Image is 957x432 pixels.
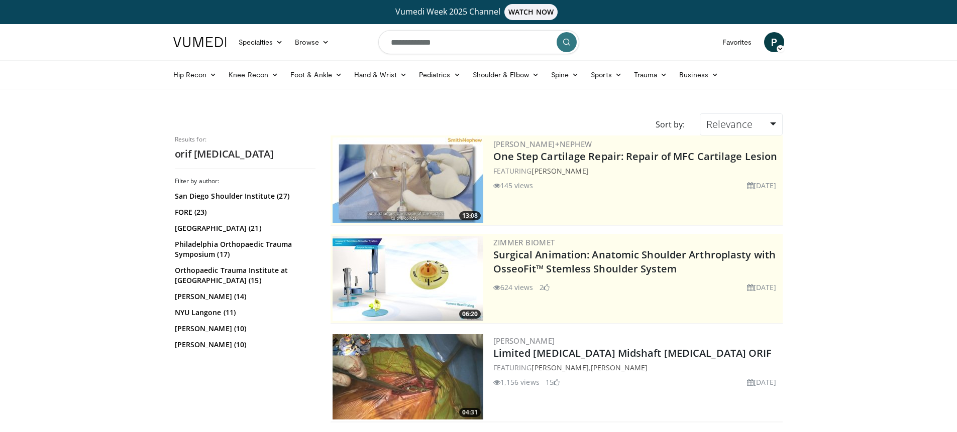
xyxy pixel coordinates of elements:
a: [PERSON_NAME] [591,363,648,372]
a: [PERSON_NAME] (10) [175,324,313,334]
h3: Filter by author: [175,177,315,185]
a: Specialties [233,32,289,52]
a: Vumedi Week 2025 ChannelWATCH NOW [175,4,783,20]
a: P [764,32,784,52]
a: Surgical Animation: Anatomic Shoulder Arthroplasty with OsseoFit™ Stemless Shoulder System [493,248,776,275]
li: [DATE] [747,282,777,293]
a: Pediatrics [413,65,467,85]
a: Business [673,65,724,85]
span: WATCH NOW [504,4,558,20]
a: Hand & Wrist [348,65,413,85]
a: Zimmer Biomet [493,237,555,247]
a: Shoulder & Elbow [467,65,545,85]
a: [PERSON_NAME] [531,363,588,372]
a: 06:20 [333,236,483,321]
img: 84e7f812-2061-4fff-86f6-cdff29f66ef4.300x170_q85_crop-smart_upscale.jpg [333,236,483,321]
div: Sort by: [648,113,692,135]
a: 04:31 [333,334,483,419]
span: 13:08 [459,211,481,220]
a: Trauma [628,65,674,85]
div: FEATURING [493,166,781,176]
a: Favorites [716,32,758,52]
a: Browse [289,32,335,52]
li: 2 [540,282,550,293]
img: a45daad7-e892-4616-96ce-40433513dab5.300x170_q85_crop-smart_upscale.jpg [333,334,483,419]
img: VuMedi Logo [173,37,227,47]
a: [GEOGRAPHIC_DATA] (21) [175,223,313,233]
a: 13:08 [333,137,483,223]
a: [PERSON_NAME] (14) [175,292,313,302]
span: 06:20 [459,310,481,319]
a: San Diego Shoulder Institute (27) [175,191,313,201]
a: Knee Recon [223,65,284,85]
a: FORE (23) [175,207,313,217]
span: Relevance [706,117,753,131]
li: 624 views [493,282,534,293]
a: [PERSON_NAME] [531,166,588,176]
a: Orthopaedic Trauma Institute at [GEOGRAPHIC_DATA] (15) [175,265,313,285]
a: [PERSON_NAME]+Nephew [493,139,592,149]
a: Philadelphia Orthopaedic Trauma Symposium (17) [175,239,313,259]
a: Foot & Ankle [284,65,348,85]
a: Sports [585,65,628,85]
a: [PERSON_NAME] [493,336,555,346]
input: Search topics, interventions [378,30,579,54]
a: NYU Langone (11) [175,308,313,318]
li: 145 views [493,180,534,191]
img: 304fd00c-f6f9-4ade-ab23-6f82ed6288c9.300x170_q85_crop-smart_upscale.jpg [333,137,483,223]
p: Results for: [175,135,315,143]
div: FEATURING , [493,362,781,373]
a: [PERSON_NAME] (10) [175,340,313,350]
h2: orif [MEDICAL_DATA] [175,148,315,161]
span: 04:31 [459,408,481,417]
a: Spine [545,65,585,85]
li: 1,156 views [493,377,540,387]
li: [DATE] [747,377,777,387]
li: 15 [546,377,560,387]
li: [DATE] [747,180,777,191]
a: Hip Recon [167,65,223,85]
a: Relevance [700,113,782,135]
a: One Step Cartilage Repair: Repair of MFC Cartilage Lesion [493,150,778,163]
a: Limited [MEDICAL_DATA] Midshaft [MEDICAL_DATA] ORIF [493,346,772,360]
